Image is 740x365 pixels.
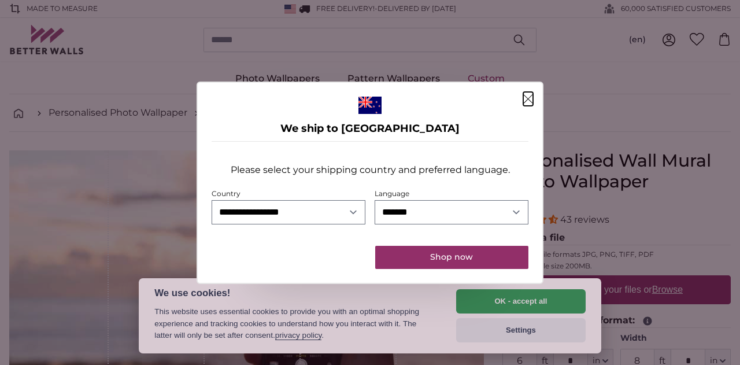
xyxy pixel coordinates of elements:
label: Language [375,189,409,198]
button: Close [523,92,533,106]
button: Shop now [375,246,528,269]
p: Please select your shipping country and preferred language. [231,163,510,177]
h4: We ship to [GEOGRAPHIC_DATA] [212,121,528,137]
img: New Zealand [358,97,382,114]
label: Country [212,189,240,198]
